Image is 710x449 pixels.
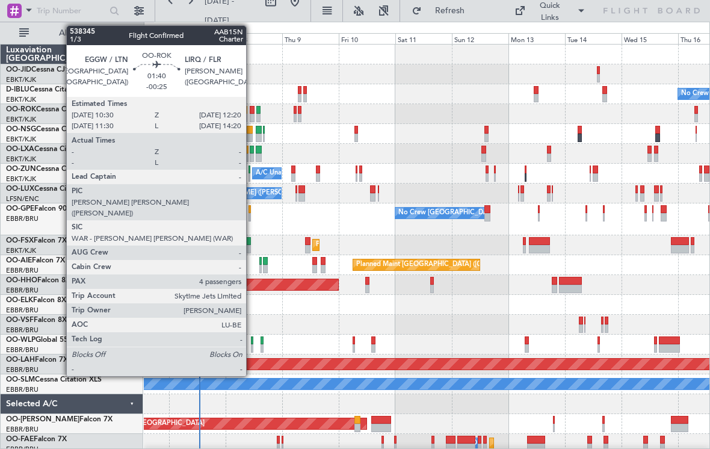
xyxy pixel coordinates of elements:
[6,115,36,124] a: EBKT/KJK
[6,146,34,153] span: OO-LXA
[6,194,39,203] a: LFSN/ENC
[6,376,102,383] a: OO-SLMCessna Citation XLS
[395,33,452,44] div: Sat 11
[6,126,103,133] a: OO-NSGCessna Citation CJ4
[6,175,36,184] a: EBKT/KJK
[6,365,39,374] a: EBBR/BRU
[31,29,127,37] span: All Aircraft
[6,237,67,244] a: OO-FSXFalcon 7X
[316,236,456,254] div: Planned Maint Kortrijk-[GEOGRAPHIC_DATA]
[508,33,565,44] div: Mon 13
[6,416,113,423] a: OO-[PERSON_NAME]Falcon 7X
[6,297,33,304] span: OO-ELK
[6,166,36,173] span: OO-ZUN
[6,106,36,113] span: OO-ROK
[6,246,36,255] a: EBKT/KJK
[6,185,34,193] span: OO-LUX
[6,425,39,434] a: EBBR/BRU
[6,436,67,443] a: OO-FAEFalcon 7X
[6,286,39,295] a: EBBR/BRU
[129,276,229,294] div: Planned Maint Geneva (Cointrin)
[6,75,36,84] a: EBKT/KJK
[6,126,36,133] span: OO-NSG
[398,204,600,222] div: No Crew [GEOGRAPHIC_DATA] ([GEOGRAPHIC_DATA] National)
[6,436,34,443] span: OO-FAE
[6,345,39,355] a: EBBR/BRU
[169,33,226,44] div: Tue 7
[6,336,35,344] span: OO-WLP
[6,135,36,144] a: EBKT/KJK
[37,2,106,20] input: Trip Number
[6,356,68,364] a: OO-LAHFalcon 7X
[452,33,508,44] div: Sun 12
[146,24,167,34] div: [DATE]
[6,277,37,284] span: OO-HHO
[424,7,475,15] span: Refresh
[6,376,35,383] span: OO-SLM
[282,33,339,44] div: Thu 9
[256,164,448,182] div: A/C Unavailable [GEOGRAPHIC_DATA]-[GEOGRAPHIC_DATA]
[339,33,395,44] div: Fri 10
[6,66,31,73] span: OO-JID
[6,146,101,153] a: OO-LXACessna Citation CJ4
[6,155,36,164] a: EBKT/KJK
[226,33,282,44] div: Wed 8
[172,184,316,202] div: No Crew [PERSON_NAME] ([PERSON_NAME])
[6,416,79,423] span: OO-[PERSON_NAME]
[356,256,546,274] div: Planned Maint [GEOGRAPHIC_DATA] ([GEOGRAPHIC_DATA])
[6,237,34,244] span: OO-FSX
[508,1,591,20] button: Quick Links
[99,415,205,433] div: AOG Maint [GEOGRAPHIC_DATA]
[6,185,101,193] a: OO-LUXCessna Citation CJ4
[6,214,39,223] a: EBBR/BRU
[6,317,34,324] span: OO-VSF
[6,86,29,93] span: D-IBLU
[13,23,131,43] button: All Aircraft
[6,306,39,315] a: EBBR/BRU
[6,95,36,104] a: EBKT/KJK
[6,257,32,264] span: OO-AIE
[6,205,34,212] span: OO-GPE
[565,33,622,44] div: Tue 14
[6,106,103,113] a: OO-ROKCessna Citation CJ4
[6,336,76,344] a: OO-WLPGlobal 5500
[6,257,65,264] a: OO-AIEFalcon 7X
[6,297,66,304] a: OO-ELKFalcon 8X
[622,33,678,44] div: Wed 15
[6,205,106,212] a: OO-GPEFalcon 900EX EASy II
[6,317,67,324] a: OO-VSFFalcon 8X
[6,356,35,364] span: OO-LAH
[406,1,478,20] button: Refresh
[6,66,84,73] a: OO-JIDCessna CJ1 525
[6,86,94,93] a: D-IBLUCessna Citation M2
[6,385,39,394] a: EBBR/BRU
[6,277,70,284] a: OO-HHOFalcon 8X
[6,326,39,335] a: EBBR/BRU
[6,166,103,173] a: OO-ZUNCessna Citation CJ4
[6,266,39,275] a: EBBR/BRU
